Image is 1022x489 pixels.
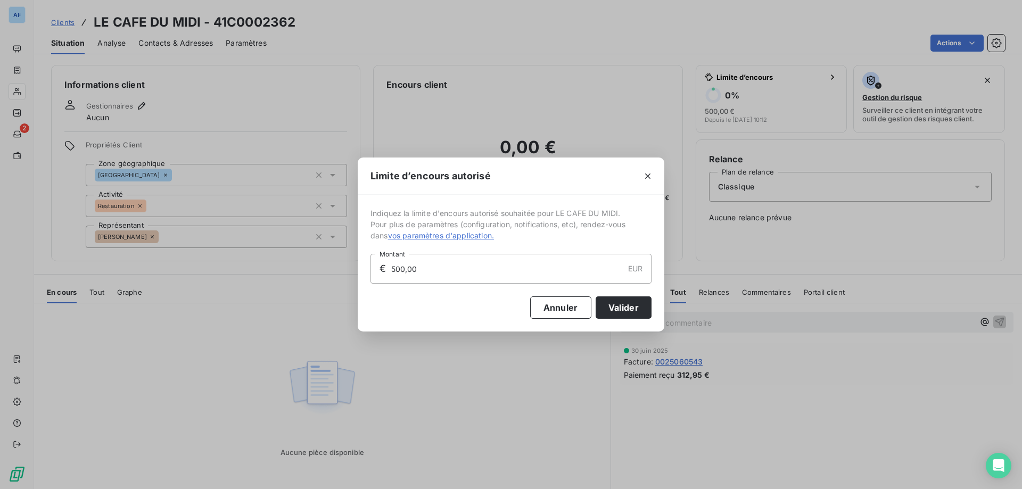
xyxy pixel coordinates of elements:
[986,453,1011,478] div: Open Intercom Messenger
[388,231,494,240] span: vos paramètres d'application.
[596,296,652,319] button: Valider
[370,169,491,183] span: Limite d’encours autorisé
[370,208,652,241] span: Indiquez la limite d'encours autorisé souhaitée pour LE CAFE DU MIDI. Pour plus de paramètres (co...
[530,296,591,319] button: Annuler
